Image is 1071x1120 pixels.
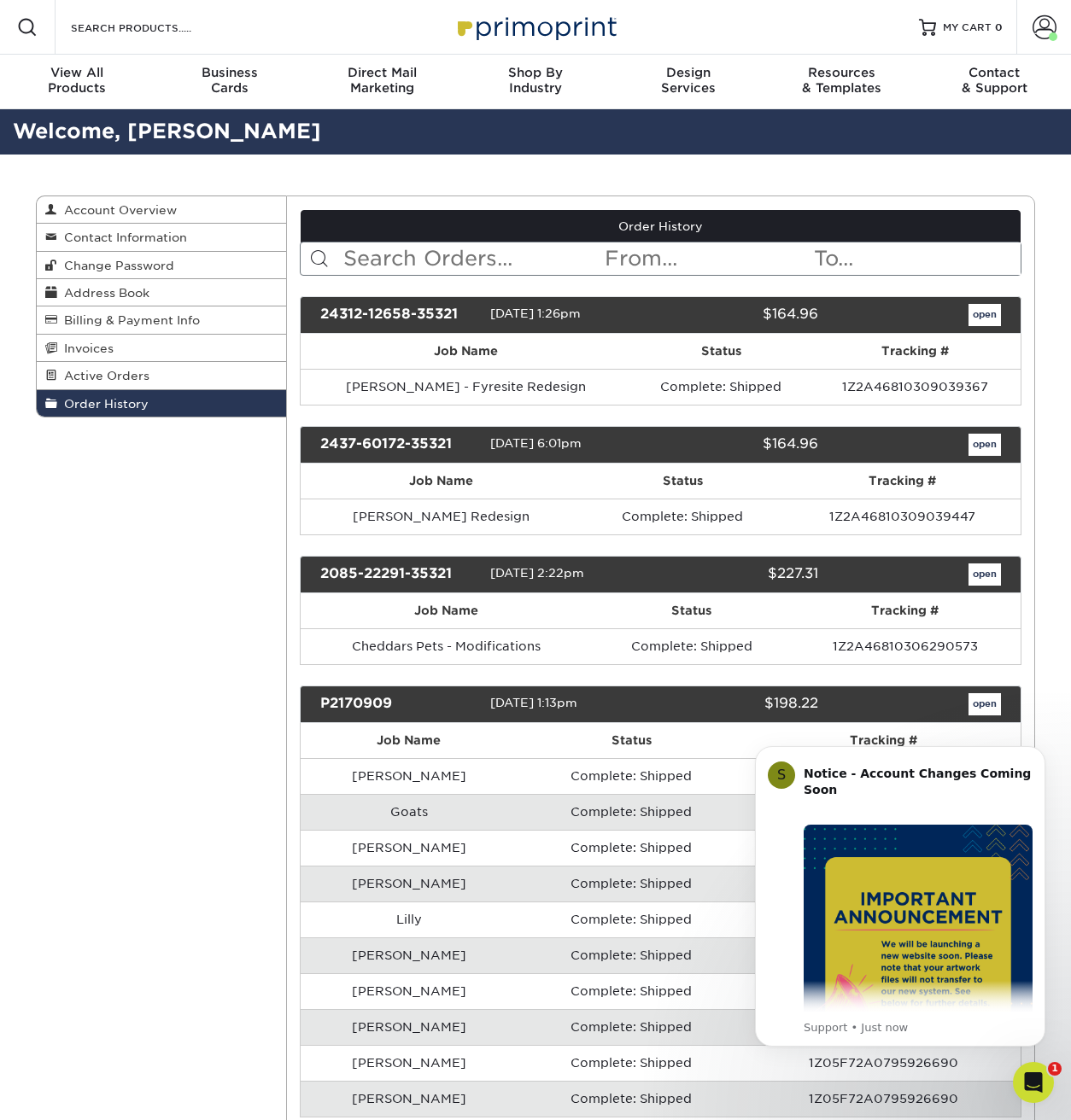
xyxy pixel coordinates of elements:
[37,390,286,417] a: Order History
[69,17,236,38] input: SEARCH PRODUCTS.....
[301,464,582,499] th: Job Name
[301,794,518,830] td: Goats
[301,1045,518,1081] td: [PERSON_NAME]
[593,628,789,664] td: Complete: Shipped
[518,937,746,973] td: Complete: Shipped
[301,866,518,901] td: [PERSON_NAME]
[632,334,811,369] th: Status
[647,693,830,715] div: $198.22
[153,65,306,80] span: Business
[301,973,518,1009] td: [PERSON_NAME]
[995,21,1003,33] span: 0
[632,369,811,405] td: Complete: Shipped
[518,723,746,758] th: Status
[37,335,286,362] a: Invoices
[518,973,746,1009] td: Complete: Shipped
[969,693,1001,715] a: open
[647,434,830,456] div: $164.96
[490,306,581,320] span: [DATE] 1:26pm
[459,55,612,109] a: Shop ByIndustry
[37,362,286,389] a: Active Orders
[612,65,765,96] div: Services
[765,65,918,80] span: Resources
[765,65,918,96] div: & Templates
[450,9,621,45] img: Primoprint
[1013,1062,1054,1103] iframe: Intercom live chat
[57,259,174,272] span: Change Password
[57,286,149,300] span: Address Book
[459,65,612,96] div: Industry
[918,65,1071,96] div: & Support
[301,334,632,369] th: Job Name
[301,1081,518,1117] td: [PERSON_NAME]
[969,563,1001,586] a: open
[518,901,746,937] td: Complete: Shipped
[612,65,765,80] span: Design
[746,723,1021,758] th: Tracking #
[647,563,830,586] div: $227.31
[301,1009,518,1045] td: [PERSON_NAME]
[811,334,1021,369] th: Tracking #
[518,1081,746,1117] td: Complete: Shipped
[307,563,490,586] div: 2085-22291-35321
[37,279,286,306] a: Address Book
[57,341,114,355] span: Invoices
[490,566,584,580] span: [DATE] 2:22pm
[490,696,577,709] span: [DATE] 1:13pm
[306,65,459,96] div: Marketing
[37,224,286,251] a: Contact Information
[582,499,784,534] td: Complete: Shipped
[57,397,149,411] span: Order History
[307,304,490,326] div: 24312-12658-35321
[490,436,582,450] span: [DATE] 6:01pm
[783,464,1021,499] th: Tracking #
[918,65,1071,80] span: Contact
[37,196,286,224] a: Account Overview
[37,306,286,334] a: Billing & Payment Info
[306,55,459,109] a: Direct MailMarketing
[301,210,1021,242] a: Order History
[301,499,582,534] td: [PERSON_NAME] Redesign
[518,794,746,830] td: Complete: Shipped
[518,1009,746,1045] td: Complete: Shipped
[57,203,177,217] span: Account Overview
[459,65,612,80] span: Shop By
[57,230,187,244] span: Contact Information
[593,593,789,628] th: Status
[342,242,604,275] input: Search Orders...
[307,693,490,715] div: P2170909
[301,901,518,937] td: Lilly
[57,313,200,327] span: Billing & Payment Info
[307,434,490,456] div: 2437-60172-35321
[969,304,1001,326] a: open
[301,369,632,405] td: [PERSON_NAME] - Fyresite Redesign
[518,866,746,901] td: Complete: Shipped
[301,830,518,866] td: [PERSON_NAME]
[603,242,811,275] input: From...
[969,434,1001,456] a: open
[582,464,784,499] th: Status
[518,758,746,794] td: Complete: Shipped
[811,369,1021,405] td: 1Z2A46810309039367
[301,593,594,628] th: Job Name
[729,725,1071,1111] iframe: Intercom notifications message
[612,55,765,109] a: DesignServices
[153,55,306,109] a: BusinessCards
[153,65,306,96] div: Cards
[301,937,518,973] td: [PERSON_NAME]
[518,1045,746,1081] td: Complete: Shipped
[812,242,1021,275] input: To...
[765,55,918,109] a: Resources& Templates
[918,55,1071,109] a: Contact& Support
[37,252,286,279] a: Change Password
[57,369,149,382] span: Active Orders
[306,65,459,80] span: Direct Mail
[647,304,830,326] div: $164.96
[790,593,1021,628] th: Tracking #
[301,628,594,664] td: Cheddars Pets - Modifications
